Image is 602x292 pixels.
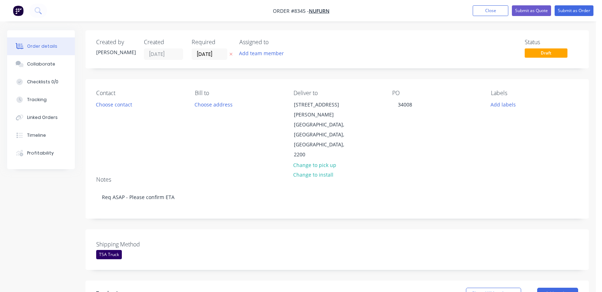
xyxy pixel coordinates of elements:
[27,150,54,156] div: Profitability
[13,5,24,16] img: Factory
[294,100,353,120] div: [STREET_ADDRESS][PERSON_NAME]
[27,61,55,67] div: Collaborate
[239,48,288,58] button: Add team member
[392,99,418,110] div: 34008
[487,99,520,109] button: Add labels
[473,5,508,16] button: Close
[96,250,122,259] div: TSA Truck
[290,160,340,170] button: Change to pick up
[294,90,381,97] div: Deliver to
[7,126,75,144] button: Timeline
[7,109,75,126] button: Linked Orders
[288,99,359,160] div: [STREET_ADDRESS][PERSON_NAME][GEOGRAPHIC_DATA], [GEOGRAPHIC_DATA], [GEOGRAPHIC_DATA], 2200
[92,99,136,109] button: Choose contact
[7,73,75,91] button: Checklists 0/0
[27,114,58,121] div: Linked Orders
[27,43,57,49] div: Order details
[27,79,58,85] div: Checklists 0/0
[491,90,578,97] div: Labels
[294,120,353,160] div: [GEOGRAPHIC_DATA], [GEOGRAPHIC_DATA], [GEOGRAPHIC_DATA], 2200
[96,39,135,46] div: Created by
[7,144,75,162] button: Profitability
[239,39,311,46] div: Assigned to
[525,48,567,57] span: Draft
[555,5,593,16] button: Submit as Order
[392,90,479,97] div: PO
[195,90,282,97] div: Bill to
[525,39,578,46] div: Status
[96,186,578,208] div: Req ASAP - Please confirm ETA
[96,240,185,249] label: Shipping Method
[192,39,231,46] div: Required
[96,176,578,183] div: Notes
[7,91,75,109] button: Tracking
[27,97,47,103] div: Tracking
[273,7,309,14] span: Order #8345 -
[512,5,551,16] button: Submit as Quote
[144,39,183,46] div: Created
[7,55,75,73] button: Collaborate
[309,7,329,14] a: Nufurn
[235,48,288,58] button: Add team member
[7,37,75,55] button: Order details
[96,48,135,56] div: [PERSON_NAME]
[290,170,337,179] button: Change to install
[96,90,183,97] div: Contact
[27,132,46,139] div: Timeline
[191,99,237,109] button: Choose address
